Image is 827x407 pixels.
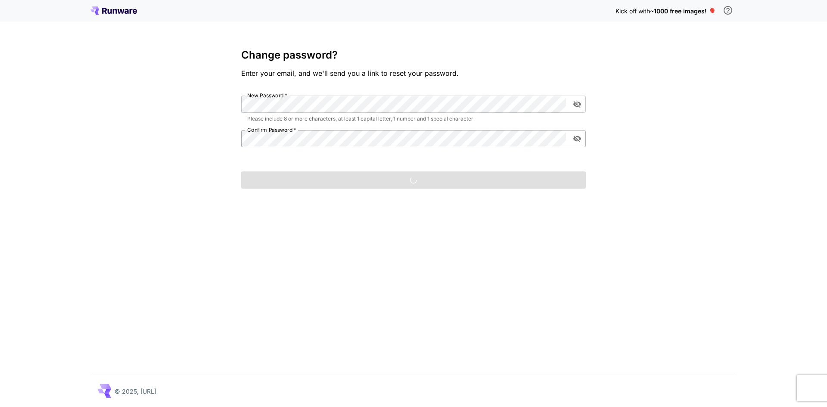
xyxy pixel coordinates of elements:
[719,2,737,19] button: In order to qualify for free credit, you need to sign up with a business email address and click ...
[241,49,586,61] h3: Change password?
[569,131,585,146] button: toggle password visibility
[650,7,716,15] span: ~1000 free images! 🎈
[241,68,586,78] p: Enter your email, and we'll send you a link to reset your password.
[616,7,650,15] span: Kick off with
[115,387,156,396] p: © 2025, [URL]
[247,126,296,134] label: Confirm Password
[247,92,287,99] label: New Password
[247,115,580,123] p: Please include 8 or more characters, at least 1 capital letter, 1 number and 1 special character
[569,96,585,112] button: toggle password visibility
